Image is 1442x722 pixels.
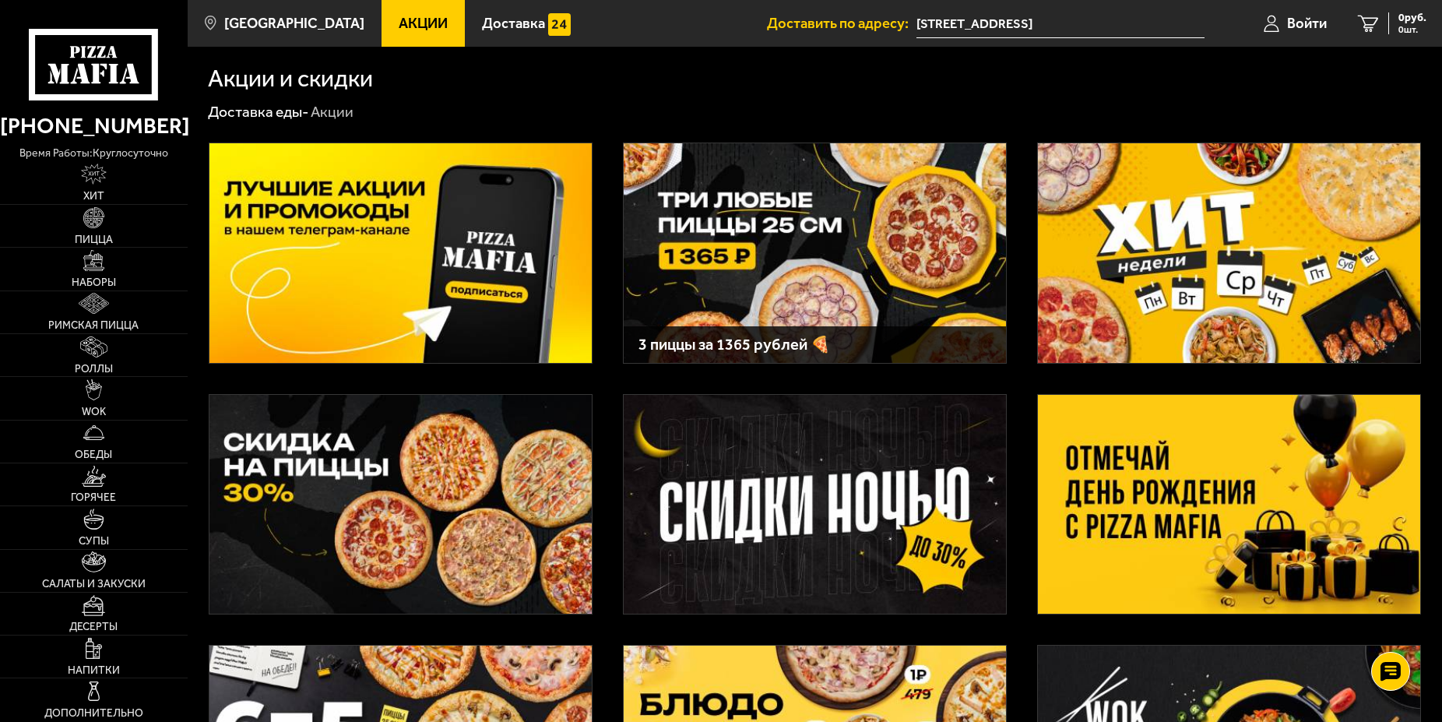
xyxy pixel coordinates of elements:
[638,336,991,352] h3: 3 пиццы за 1365 рублей 🍕
[482,16,545,31] span: Доставка
[75,449,112,460] span: Обеды
[79,536,109,547] span: Супы
[208,103,308,121] a: Доставка еды-
[208,67,373,91] h1: Акции и скидки
[75,234,113,245] span: Пицца
[1287,16,1327,31] span: Войти
[83,191,104,202] span: Хит
[82,407,106,417] span: WOK
[1398,25,1426,34] span: 0 шт.
[71,492,116,503] span: Горячее
[916,9,1205,38] input: Ваш адрес доставки
[75,364,113,375] span: Роллы
[42,579,146,590] span: Салаты и закуски
[48,320,139,331] span: Римская пицца
[44,708,143,719] span: Дополнительно
[68,665,120,676] span: Напитки
[72,277,116,288] span: Наборы
[311,102,353,122] div: Акции
[69,622,118,632] span: Десерты
[224,16,364,31] span: [GEOGRAPHIC_DATA]
[399,16,448,31] span: Акции
[1398,12,1426,23] span: 0 руб.
[548,13,571,36] img: 15daf4d41897b9f0e9f617042186c801.svg
[623,143,1007,364] a: 3 пиццы за 1365 рублей 🍕
[767,16,916,31] span: Доставить по адресу:
[916,9,1205,38] span: Санкт-Петербург, проспект Обуховской Обороны, 54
